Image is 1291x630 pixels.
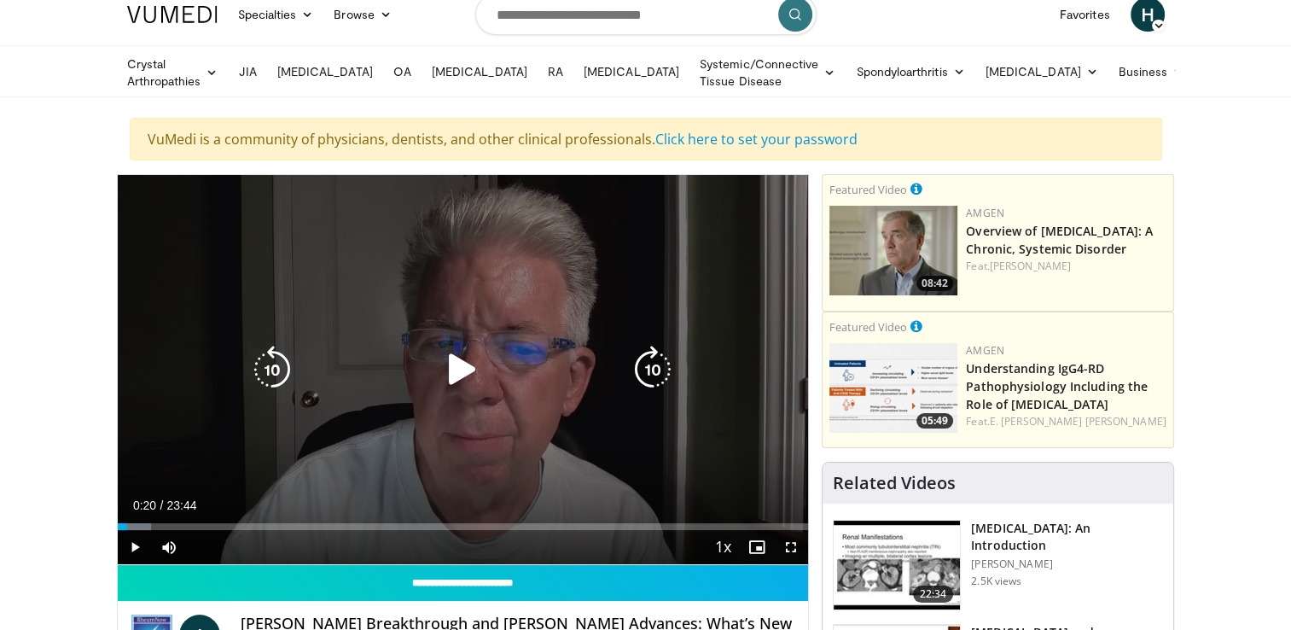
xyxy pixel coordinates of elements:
a: Click here to set your password [655,130,858,149]
a: JIA [229,55,267,89]
button: Enable picture-in-picture mode [740,530,774,564]
a: [MEDICAL_DATA] [422,55,538,89]
a: [PERSON_NAME] [990,259,1071,273]
a: OA [383,55,422,89]
small: Featured Video [829,319,907,335]
div: VuMedi is a community of physicians, dentists, and other clinical professionals. [130,118,1162,160]
button: Mute [152,530,186,564]
video-js: Video Player [118,175,809,565]
a: [MEDICAL_DATA] [573,55,689,89]
span: 08:42 [916,276,953,291]
div: Feat. [966,414,1166,429]
span: 05:49 [916,413,953,429]
img: 47980f05-c0f7-4192-9362-4cb0fcd554e5.150x105_q85_crop-smart_upscale.jpg [834,521,960,610]
span: 0:20 [133,499,156,512]
span: 22:34 [913,586,954,603]
a: [MEDICAL_DATA] [267,55,383,89]
a: 08:42 [829,206,957,295]
span: 23:44 [166,499,196,512]
a: Business [1108,55,1195,89]
button: Playback Rate [706,530,740,564]
h4: Related Videos [833,473,956,493]
div: Feat. [966,259,1166,274]
img: VuMedi Logo [127,6,218,23]
small: Featured Video [829,182,907,197]
a: Amgen [966,206,1004,220]
p: [PERSON_NAME] [971,557,1163,571]
a: [MEDICAL_DATA] [975,55,1108,89]
h3: [MEDICAL_DATA]: An Introduction [971,520,1163,554]
button: Play [118,530,152,564]
a: Spondyloarthritis [846,55,974,89]
p: 2.5K views [971,575,1021,588]
div: Progress Bar [118,523,809,530]
a: Systemic/Connective Tissue Disease [689,55,846,90]
a: Understanding IgG4-RD Pathophysiology Including the Role of [MEDICAL_DATA] [966,360,1148,412]
a: E. [PERSON_NAME] [PERSON_NAME] [990,414,1166,429]
img: 40cb7efb-a405-4d0b-b01f-0267f6ac2b93.png.150x105_q85_crop-smart_upscale.png [829,206,957,295]
a: Crystal Arthropathies [117,55,229,90]
a: RA [538,55,573,89]
a: 05:49 [829,343,957,433]
a: Overview of [MEDICAL_DATA]: A Chronic, Systemic Disorder [966,223,1153,257]
button: Fullscreen [774,530,808,564]
a: Amgen [966,343,1004,358]
span: / [160,499,164,512]
a: 22:34 [MEDICAL_DATA]: An Introduction [PERSON_NAME] 2.5K views [833,520,1163,610]
img: 3e5b4ad1-6d9b-4d8f-ba8e-7f7d389ba880.png.150x105_q85_crop-smart_upscale.png [829,343,957,433]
